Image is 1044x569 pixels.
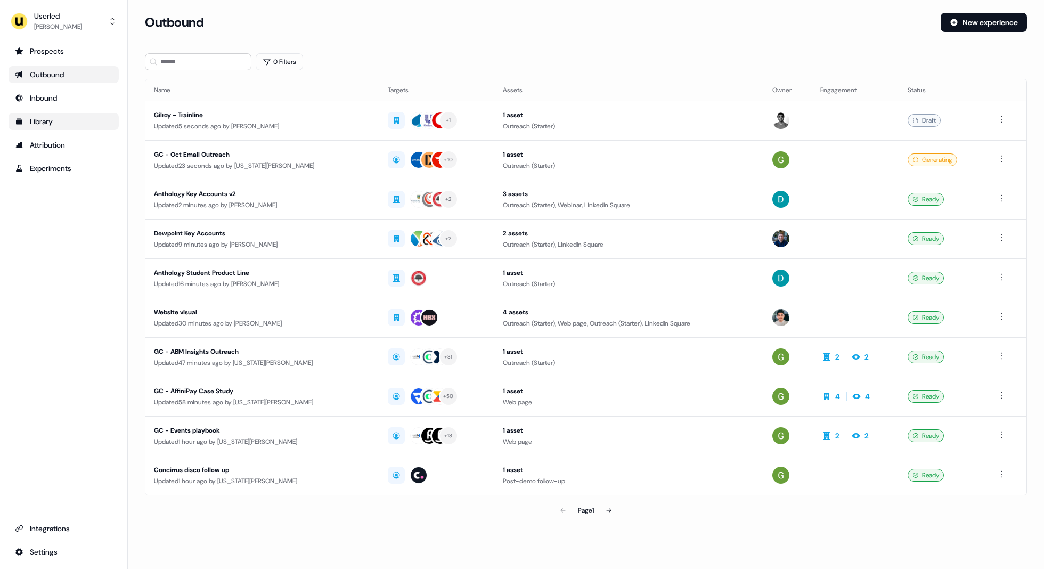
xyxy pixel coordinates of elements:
div: + 18 [444,431,453,441]
div: + 1 [446,116,451,125]
div: Generating [908,153,957,166]
div: Ready [908,351,944,363]
div: Prospects [15,46,112,56]
img: Vincent [772,309,789,326]
div: Ready [908,232,944,245]
div: 4 assets [503,307,755,318]
div: Integrations [15,523,112,534]
a: Go to integrations [9,520,119,537]
div: Updated 58 minutes ago by [US_STATE][PERSON_NAME] [154,397,371,408]
h3: Outbound [145,14,203,30]
div: 1 asset [503,386,755,396]
div: 1 asset [503,110,755,120]
th: Targets [379,79,494,101]
th: Assets [494,79,764,101]
div: 4 [865,391,870,402]
a: Go to attribution [9,136,119,153]
div: Anthology Student Product Line [154,267,371,278]
th: Engagement [812,79,900,101]
img: Georgia [772,388,789,405]
th: Owner [764,79,812,101]
div: GC - Oct Email Outreach [154,149,371,160]
div: Outreach (Starter), Web page, Outreach (Starter), LinkedIn Square [503,318,755,329]
div: 1 asset [503,425,755,436]
div: GC - Events playbook [154,425,371,436]
div: Outbound [15,69,112,80]
div: Updated 9 minutes ago by [PERSON_NAME] [154,239,371,250]
div: 2 [835,352,839,362]
div: Website visual [154,307,371,318]
div: Library [15,116,112,127]
div: Outreach (Starter), Webinar, LinkedIn Square [503,200,755,210]
div: 1 asset [503,346,755,357]
div: Draft [908,114,941,127]
div: 1 asset [503,465,755,475]
img: David [772,191,789,208]
img: Georgia [772,348,789,365]
div: Anthology Key Accounts v2 [154,189,371,199]
div: Outreach (Starter) [503,357,755,368]
a: Go to experiments [9,160,119,177]
div: Attribution [15,140,112,150]
div: + 2 [445,234,452,243]
div: Ready [908,311,944,324]
a: Go to prospects [9,43,119,60]
div: Gilroy - Trainline [154,110,371,120]
a: Go to templates [9,113,119,130]
div: Updated 1 hour ago by [US_STATE][PERSON_NAME] [154,476,371,486]
div: Ready [908,272,944,284]
div: 1 asset [503,267,755,278]
div: 2 assets [503,228,755,239]
div: + 10 [444,155,453,165]
div: Userled [34,11,82,21]
div: Ready [908,469,944,482]
div: Page 1 [578,505,594,516]
div: Outreach (Starter), LinkedIn Square [503,239,755,250]
div: Updated 2 minutes ago by [PERSON_NAME] [154,200,371,210]
div: Dewpoint Key Accounts [154,228,371,239]
div: Ready [908,193,944,206]
div: Updated 1 hour ago by [US_STATE][PERSON_NAME] [154,436,371,447]
img: Georgia [772,427,789,444]
div: Updated 16 minutes ago by [PERSON_NAME] [154,279,371,289]
img: James [772,230,789,247]
div: Outreach (Starter) [503,160,755,171]
div: 2 [835,430,839,441]
img: David [772,270,789,287]
div: Ready [908,390,944,403]
th: Name [145,79,379,101]
div: 4 [835,391,840,402]
div: 2 [864,430,869,441]
div: Web page [503,397,755,408]
div: Updated 30 minutes ago by [PERSON_NAME] [154,318,371,329]
div: + 31 [444,352,453,362]
img: Maz [772,112,789,129]
button: New experience [941,13,1027,32]
a: Go to outbound experience [9,66,119,83]
div: Post-demo follow-up [503,476,755,486]
div: GC - ABM Insights Outreach [154,346,371,357]
button: Userled[PERSON_NAME] [9,9,119,34]
img: Georgia [772,467,789,484]
th: Status [899,79,987,101]
a: Go to integrations [9,543,119,560]
div: Updated 47 minutes ago by [US_STATE][PERSON_NAME] [154,357,371,368]
div: + 50 [443,392,454,401]
div: Concirrus disco follow up [154,465,371,475]
div: Outreach (Starter) [503,279,755,289]
img: Georgia [772,151,789,168]
a: Go to Inbound [9,90,119,107]
div: + 2 [445,194,452,204]
div: 3 assets [503,189,755,199]
div: Ready [908,429,944,442]
button: 0 Filters [256,53,303,70]
div: Web page [503,436,755,447]
div: Experiments [15,163,112,174]
div: 1 asset [503,149,755,160]
div: Outreach (Starter) [503,121,755,132]
div: Inbound [15,93,112,103]
div: 2 [864,352,869,362]
div: Settings [15,547,112,557]
div: Updated 23 seconds ago by [US_STATE][PERSON_NAME] [154,160,371,171]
